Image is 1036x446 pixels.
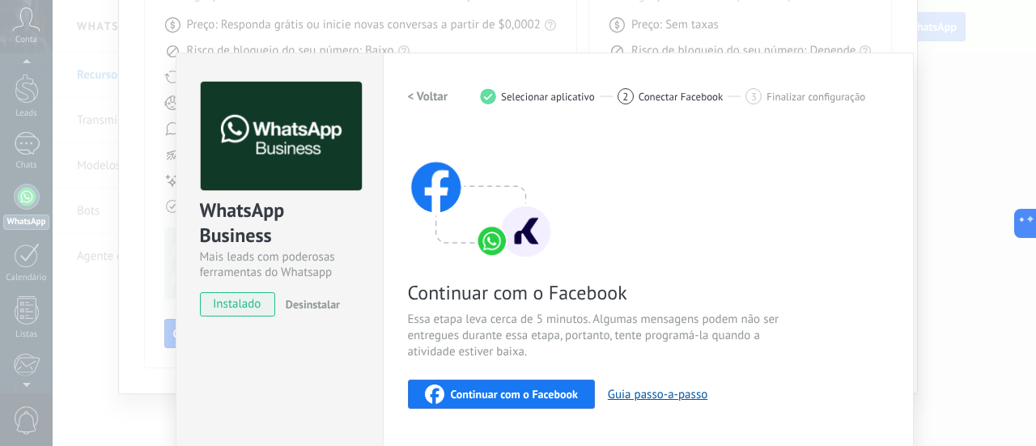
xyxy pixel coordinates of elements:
[408,380,595,409] button: Continuar com o Facebook
[451,389,578,400] span: Continuar com o Facebook
[608,387,707,402] button: Guia passo-a-passo
[408,312,793,360] span: Essa etapa leva cerca de 5 minutos. Algumas mensagens podem não ser entregues durante essa etapa,...
[408,280,793,305] span: Continuar com o Facebook
[408,82,448,111] button: < Voltar
[201,292,274,316] span: instalado
[200,249,359,280] div: Mais leads com poderosas ferramentas do Whatsapp
[408,89,448,104] h2: < Voltar
[751,90,757,104] span: 3
[501,91,595,103] span: Selecionar aplicativo
[408,130,554,260] img: connect with facebook
[201,82,362,191] img: logo_main.png
[622,90,628,104] span: 2
[279,292,340,316] button: Desinstalar
[200,198,359,249] div: WhatsApp Business
[286,297,340,312] span: Desinstalar
[639,91,724,103] span: Conectar Facebook
[766,91,865,103] span: Finalizar configuração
